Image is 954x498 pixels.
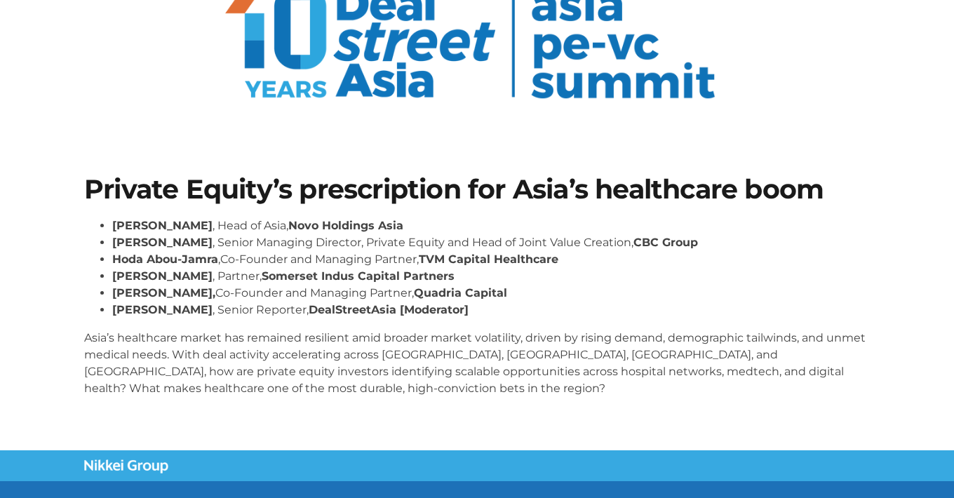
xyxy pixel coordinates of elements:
[112,234,870,251] li: , Senior Managing Director, Private Equity and Head of Joint Value Creation,
[112,303,213,316] strong: [PERSON_NAME]
[309,303,469,316] strong: DealStreetAsia [Moderator]
[84,459,168,473] img: Nikkei Group
[112,268,870,285] li: , Partner,
[633,236,698,249] strong: CBC Group
[112,251,870,268] li: ,Co-Founder and Managing Partner,
[112,269,213,283] strong: [PERSON_NAME]
[262,269,455,283] strong: Somerset Indus Capital Partners
[419,253,558,266] strong: TVM Capital Healthcare
[112,286,215,300] strong: [PERSON_NAME],
[112,253,218,266] strong: Hoda Abou-Jamra
[84,176,870,203] h1: Private Equity’s prescription for Asia’s healthcare boom
[112,217,870,234] li: , Head of Asia,
[288,219,403,232] strong: Novo Holdings Asia
[112,302,870,318] li: , Senior Reporter,
[112,219,213,232] strong: [PERSON_NAME]
[112,236,213,249] strong: [PERSON_NAME]
[414,286,507,300] strong: Quadria Capital
[84,330,870,397] p: Asia’s healthcare market has remained resilient amid broader market volatility, driven by rising ...
[112,285,870,302] li: Co-Founder and Managing Partner,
